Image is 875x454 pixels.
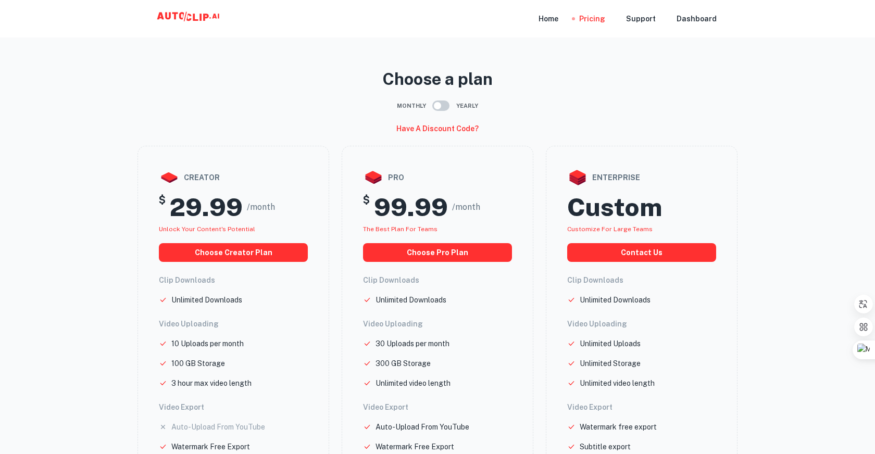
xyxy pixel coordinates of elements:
h6: Clip Downloads [363,274,512,286]
p: Subtitle export [580,441,631,452]
button: Contact us [567,243,716,262]
p: Choose a plan [137,67,737,92]
h2: 99.99 [374,192,448,222]
p: Unlimited Downloads [376,294,446,306]
p: Unlimited Downloads [171,294,242,306]
h6: Video Export [567,401,716,413]
span: Yearly [456,102,478,110]
p: Unlimited video length [376,377,451,389]
p: 100 GB Storage [171,358,225,369]
p: Watermark free export [580,421,657,433]
h2: 29.99 [170,192,243,222]
span: /month [452,201,480,213]
h6: Video Uploading [159,318,308,330]
p: 300 GB Storage [376,358,431,369]
div: creator [159,167,308,188]
h6: Clip Downloads [567,274,716,286]
div: enterprise [567,167,716,188]
h6: Video Uploading [363,318,512,330]
p: Unlimited Downloads [580,294,651,306]
p: Unlimited Storage [580,358,641,369]
h5: $ [363,192,370,222]
h6: Clip Downloads [159,274,308,286]
h6: Video Uploading [567,318,716,330]
span: /month [247,201,275,213]
p: 10 Uploads per month [171,338,244,349]
h2: Custom [567,192,662,222]
span: The best plan for teams [363,225,438,233]
h5: $ [159,192,166,222]
p: Unlimited Uploads [580,338,641,349]
button: choose pro plan [363,243,512,262]
p: Watermark Free Export [171,441,250,452]
span: Monthly [397,102,426,110]
p: Watermark Free Export [376,441,454,452]
h6: Video Export [159,401,308,413]
span: Unlock your Content's potential [159,225,255,233]
button: Have a discount code? [392,120,483,137]
span: Customize for large teams [567,225,653,233]
p: 3 hour max video length [171,377,252,389]
p: 30 Uploads per month [376,338,449,349]
button: choose creator plan [159,243,308,262]
h6: Have a discount code? [396,123,479,134]
h6: Video Export [363,401,512,413]
p: Auto-Upload From YouTube [171,421,265,433]
div: pro [363,167,512,188]
p: Auto-Upload From YouTube [376,421,469,433]
p: Unlimited video length [580,377,655,389]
